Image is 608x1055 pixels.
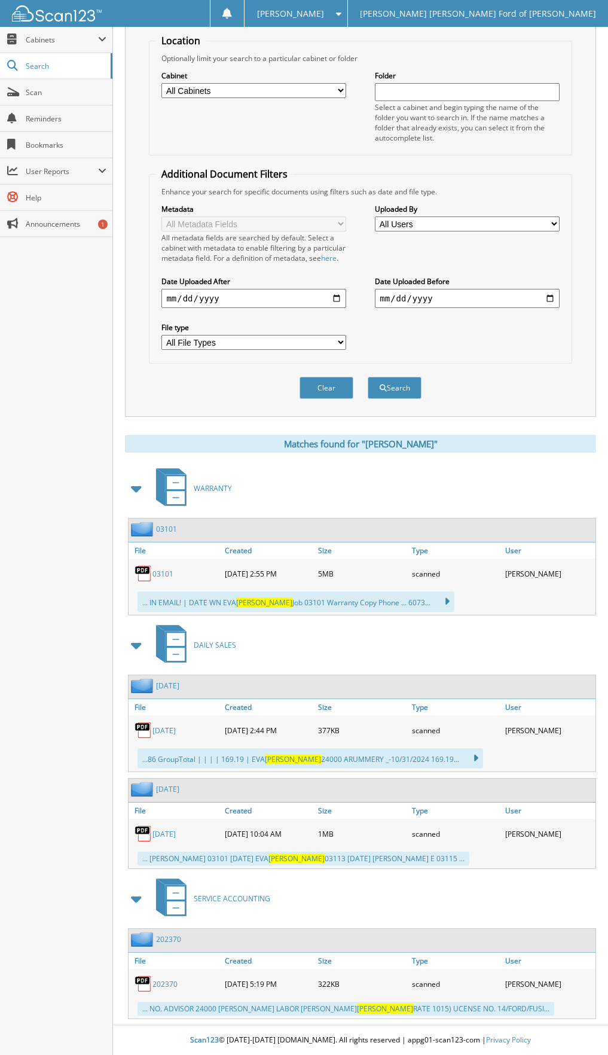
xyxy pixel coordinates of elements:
[26,193,106,203] span: Help
[222,803,315,819] a: Created
[12,5,102,22] img: scan123-logo-white.svg
[409,972,502,996] div: scanned
[194,894,270,904] span: SERVICE ACCOUNTING
[161,233,346,263] div: All metadata fields are searched by default. Select a cabinet with metadata to enable filtering b...
[409,953,502,969] a: Type
[26,61,105,71] span: Search
[156,784,179,794] a: [DATE]
[26,87,106,97] span: Scan
[357,1004,413,1014] span: [PERSON_NAME]
[315,699,408,715] a: Size
[409,718,502,742] div: scanned
[129,542,222,559] a: File
[26,35,98,45] span: Cabinets
[131,522,156,536] img: folder2.png
[161,322,346,333] label: File type
[194,640,236,650] span: DAILY SALES
[502,718,595,742] div: [PERSON_NAME]
[222,972,315,996] div: [DATE] 5:19 PM
[409,562,502,586] div: scanned
[315,718,408,742] div: 377KB
[135,975,152,993] img: PDF.png
[194,483,232,493] span: WARRANTY
[236,597,292,608] span: [PERSON_NAME]
[409,699,502,715] a: Type
[156,681,179,691] a: [DATE]
[26,219,106,229] span: Announcements
[131,678,156,693] img: folder2.png
[156,934,181,944] a: 202370
[222,542,315,559] a: Created
[315,972,408,996] div: 322KB
[321,253,337,263] a: here
[315,803,408,819] a: Size
[98,219,108,229] div: 1
[138,852,469,865] div: ... [PERSON_NAME] 03101 [DATE] EVA 03113 [DATE] [PERSON_NAME] E 03115 ...
[315,953,408,969] a: Size
[222,562,315,586] div: [DATE] 2:55 PM
[375,204,559,214] label: Uploaded By
[26,114,106,124] span: Reminders
[502,972,595,996] div: [PERSON_NAME]
[375,102,559,143] div: Select a cabinet and begin typing the name of the folder you want to search in. If the name match...
[190,1035,219,1045] span: Scan123
[131,782,156,797] img: folder2.png
[155,187,565,197] div: Enhance your search for specific documents using filters such as date and file type.
[135,721,152,739] img: PDF.png
[152,569,173,579] a: 03101
[26,140,106,150] span: Bookmarks
[315,822,408,846] div: 1MB
[129,699,222,715] a: File
[138,1002,554,1016] div: ... NO. ADVISOR 24000 [PERSON_NAME] LABOR [PERSON_NAME] RATE 1015) UCENSE NO. 14/FORD/FUSI...
[125,435,596,453] div: Matches found for "[PERSON_NAME]"
[155,53,565,63] div: Optionally limit your search to a particular cabinet or folder
[502,699,595,715] a: User
[152,725,176,736] a: [DATE]
[409,822,502,846] div: scanned
[300,377,353,399] button: Clear
[135,565,152,583] img: PDF.png
[149,621,236,669] a: DAILY SALES
[131,932,156,947] img: folder2.png
[265,754,321,764] span: [PERSON_NAME]
[502,953,595,969] a: User
[486,1035,531,1045] a: Privacy Policy
[222,953,315,969] a: Created
[26,166,98,176] span: User Reports
[222,699,315,715] a: Created
[375,276,559,286] label: Date Uploaded Before
[502,562,595,586] div: [PERSON_NAME]
[268,853,325,864] span: [PERSON_NAME]
[149,465,232,512] a: WARRANTY
[315,542,408,559] a: Size
[149,875,270,922] a: SERVICE ACCOUNTING
[375,71,559,81] label: Folder
[368,377,421,399] button: Search
[409,803,502,819] a: Type
[222,718,315,742] div: [DATE] 2:44 PM
[156,524,177,534] a: 03101
[152,979,178,989] a: 202370
[113,1026,608,1055] div: © [DATE]-[DATE] [DOMAIN_NAME]. All rights reserved | appg01-scan123-com |
[375,289,559,308] input: end
[155,167,294,181] legend: Additional Document Filters
[135,825,152,843] img: PDF.png
[161,71,346,81] label: Cabinet
[138,591,454,612] div: ... IN EMAIL! | DATE WN EVA Job 03101 Warranty Copy Phone ... 6073...
[129,953,222,969] a: File
[222,822,315,846] div: [DATE] 10:04 AM
[161,276,346,286] label: Date Uploaded After
[360,10,596,17] span: [PERSON_NAME] [PERSON_NAME] Ford of [PERSON_NAME]
[409,542,502,559] a: Type
[502,822,595,846] div: [PERSON_NAME]
[502,803,595,819] a: User
[161,289,346,308] input: start
[161,204,346,214] label: Metadata
[257,10,324,17] span: [PERSON_NAME]
[152,829,176,839] a: [DATE]
[502,542,595,559] a: User
[138,748,483,769] div: ...86 GroupTotal | | | | 169.19 | EVA 24000 ARUMMERY _-10/31/2024 169.19...
[129,803,222,819] a: File
[155,34,206,47] legend: Location
[315,562,408,586] div: 5MB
